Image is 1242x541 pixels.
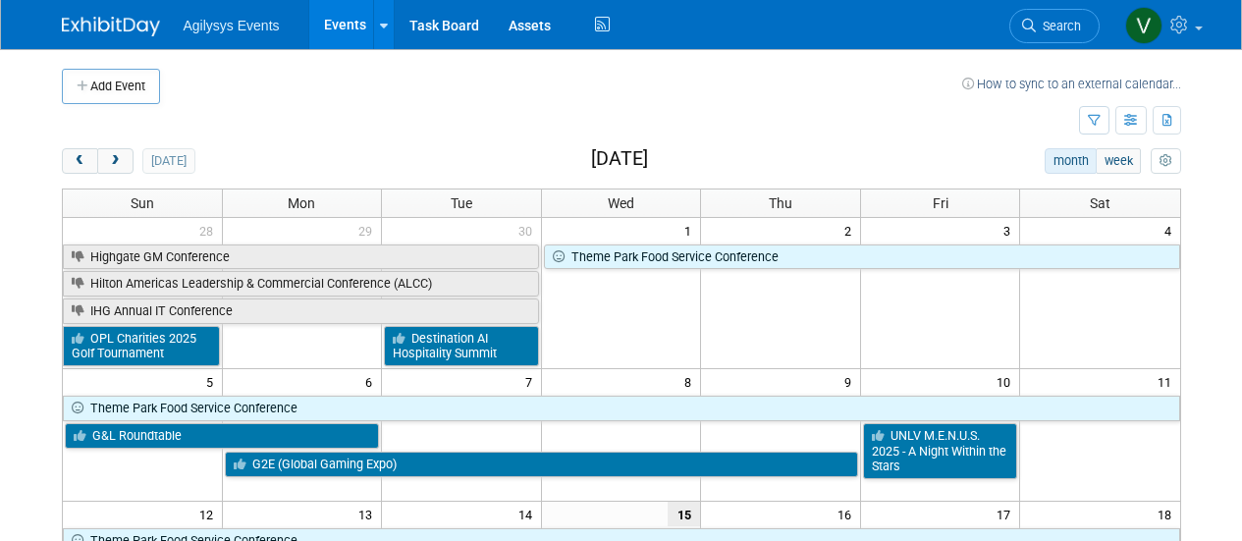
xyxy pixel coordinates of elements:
a: Theme Park Food Service Conference [63,396,1180,421]
button: month [1045,148,1097,174]
span: 9 [842,369,860,394]
span: 29 [356,218,381,243]
span: Mon [288,195,315,211]
span: 16 [836,502,860,526]
span: 14 [516,502,541,526]
button: [DATE] [142,148,194,174]
span: 28 [197,218,222,243]
a: UNLV M.E.N.U.S. 2025 - A Night Within the Stars [863,423,1018,479]
span: 30 [516,218,541,243]
span: 7 [523,369,541,394]
span: 5 [204,369,222,394]
span: 2 [842,218,860,243]
span: Wed [608,195,634,211]
a: Theme Park Food Service Conference [544,244,1180,270]
a: Highgate GM Conference [63,244,539,270]
span: Search [1036,19,1081,33]
span: 18 [1156,502,1180,526]
button: Add Event [62,69,160,104]
img: Vaitiare Munoz [1125,7,1162,44]
span: 1 [682,218,700,243]
img: ExhibitDay [62,17,160,36]
a: G&L Roundtable [65,423,380,449]
a: Search [1009,9,1100,43]
a: How to sync to an external calendar... [962,77,1181,91]
h2: [DATE] [591,148,648,170]
span: 15 [668,502,700,526]
span: 11 [1156,369,1180,394]
a: G2E (Global Gaming Expo) [225,452,858,477]
a: Destination AI Hospitality Summit [384,326,539,366]
span: 12 [197,502,222,526]
button: next [97,148,134,174]
span: Agilysys Events [184,18,280,33]
span: 4 [1162,218,1180,243]
a: Hilton Americas Leadership & Commercial Conference (ALCC) [63,271,539,297]
span: Fri [933,195,948,211]
a: OPL Charities 2025 Golf Tournament [63,326,220,366]
span: 10 [995,369,1019,394]
button: prev [62,148,98,174]
span: 6 [363,369,381,394]
button: week [1096,148,1141,174]
span: Thu [769,195,792,211]
span: 17 [995,502,1019,526]
i: Personalize Calendar [1160,155,1172,168]
span: 3 [1001,218,1019,243]
span: 13 [356,502,381,526]
span: Sun [131,195,154,211]
span: 8 [682,369,700,394]
button: myCustomButton [1151,148,1180,174]
a: IHG Annual IT Conference [63,298,539,324]
span: Tue [451,195,472,211]
span: Sat [1090,195,1110,211]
